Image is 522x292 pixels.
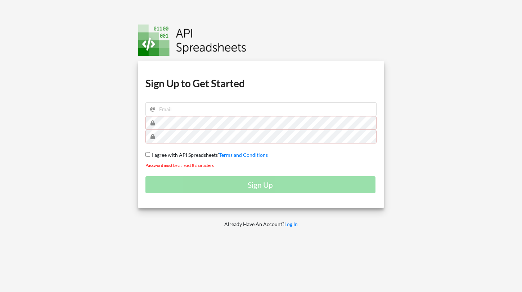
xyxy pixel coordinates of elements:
[138,25,246,56] img: Logo.png
[150,152,219,158] span: I agree with API Spreadsheets'
[145,163,214,168] small: Password must be at least 8 characters
[145,77,377,90] h1: Sign Up to Get Started
[133,221,389,228] p: Already Have An Account?
[284,221,298,227] a: Log In
[145,102,377,116] input: Email
[219,152,268,158] a: Terms and Conditions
